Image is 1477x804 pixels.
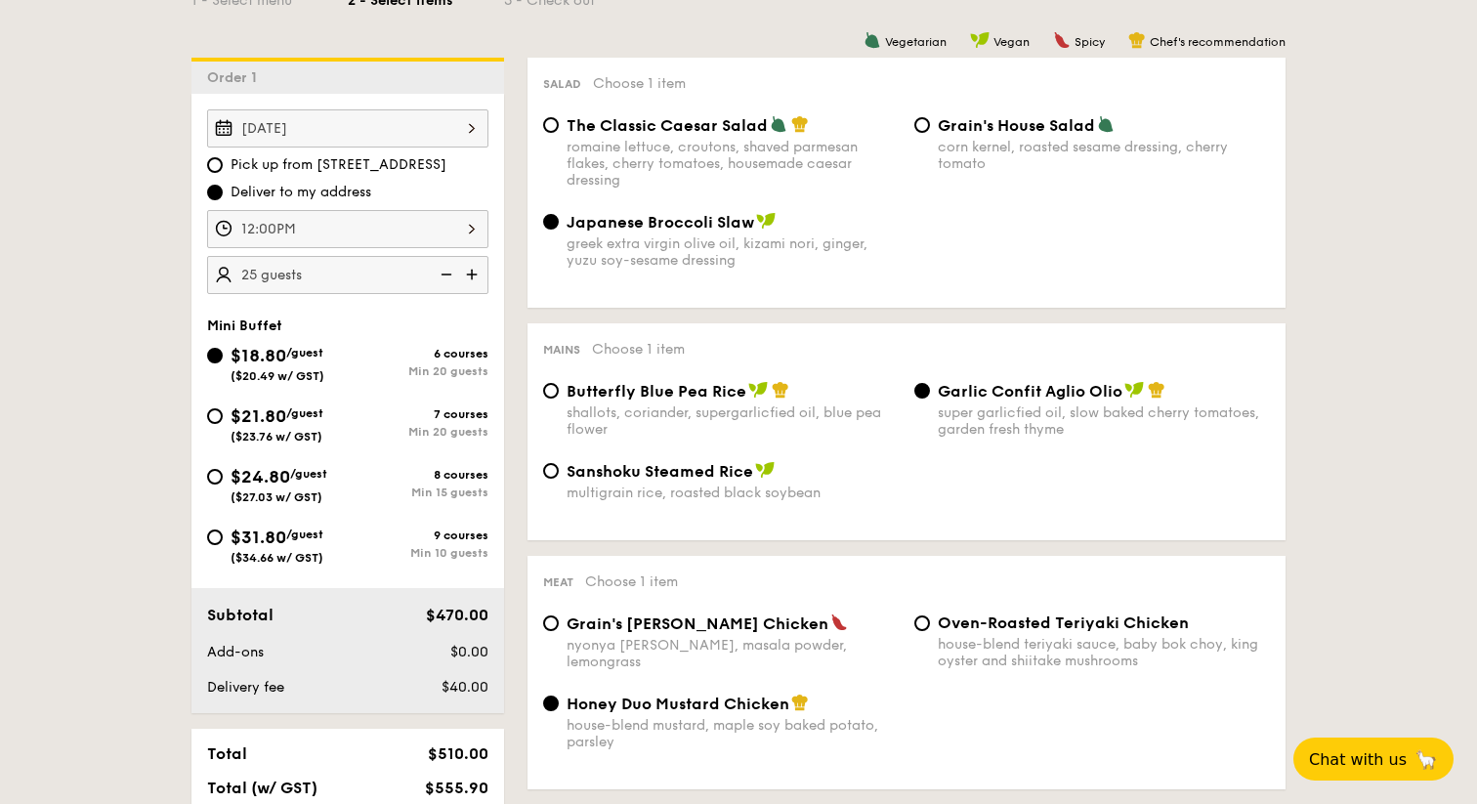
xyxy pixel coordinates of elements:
[567,213,754,232] span: Japanese Broccoli Slaw
[543,383,559,399] input: Butterfly Blue Pea Riceshallots, coriander, supergarlicfied oil, blue pea flower
[207,348,223,363] input: $18.80/guest($20.49 w/ GST)6 coursesMin 20 guests
[207,529,223,545] input: $31.80/guest($34.66 w/ GST)9 coursesMin 10 guests
[864,31,881,49] img: icon-vegetarian.fe4039eb.svg
[231,527,286,548] span: $31.80
[543,77,581,91] span: Salad
[756,212,776,230] img: icon-vegan.f8ff3823.svg
[567,717,899,750] div: house-blend mustard, maple soy baked potato, parsley
[207,109,488,148] input: Event date
[231,430,322,444] span: ($23.76 w/ GST)
[938,614,1189,632] span: Oven-Roasted Teriyaki Chicken
[567,404,899,438] div: shallots, coriander, supergarlicfied oil, blue pea flower
[459,256,488,293] img: icon-add.58712e84.svg
[543,117,559,133] input: The Classic Caesar Saladromaine lettuce, croutons, shaved parmesan flakes, cherry tomatoes, house...
[938,116,1095,135] span: Grain's House Salad
[567,695,789,713] span: Honey Duo Mustard Chicken
[348,529,488,542] div: 9 courses
[543,343,580,357] span: Mains
[290,467,327,481] span: /guest
[567,462,753,481] span: Sanshoku Steamed Rice
[231,183,371,202] span: Deliver to my address
[543,615,559,631] input: Grain's [PERSON_NAME] Chickennyonya [PERSON_NAME], masala powder, lemongrass
[1293,738,1454,781] button: Chat with us🦙
[286,406,323,420] span: /guest
[207,210,488,248] input: Event time
[567,637,899,670] div: nyonya [PERSON_NAME], masala powder, lemongrass
[543,463,559,479] input: Sanshoku Steamed Ricemultigrain rice, roasted black soybean
[286,528,323,541] span: /guest
[1309,750,1407,769] span: Chat with us
[231,369,324,383] span: ($20.49 w/ GST)
[207,256,488,294] input: Number of guests
[938,636,1270,669] div: house-blend teriyaki sauce, baby bok choy, king oyster and shiitake mushrooms
[207,679,284,696] span: Delivery fee
[592,341,685,358] span: Choose 1 item
[567,235,899,269] div: greek extra virgin olive oil, kizami nori, ginger, yuzu soy-sesame dressing
[543,575,573,589] span: Meat
[1124,381,1144,399] img: icon-vegan.f8ff3823.svg
[938,382,1122,401] span: Garlic Confit Aglio Olio
[231,155,446,175] span: Pick up from [STREET_ADDRESS]
[231,405,286,427] span: $21.80
[207,644,264,660] span: Add-ons
[207,469,223,485] input: $24.80/guest($27.03 w/ GST)8 coursesMin 15 guests
[748,381,768,399] img: icon-vegan.f8ff3823.svg
[207,606,274,624] span: Subtotal
[348,347,488,360] div: 6 courses
[207,185,223,200] input: Deliver to my address
[830,614,848,631] img: icon-spicy.37a8142b.svg
[348,425,488,439] div: Min 20 guests
[914,117,930,133] input: Grain's House Saladcorn kernel, roasted sesame dressing, cherry tomato
[430,256,459,293] img: icon-reduce.1d2dbef1.svg
[426,606,488,624] span: $470.00
[914,383,930,399] input: Garlic Confit Aglio Oliosuper garlicfied oil, slow baked cherry tomatoes, garden fresh thyme
[348,364,488,378] div: Min 20 guests
[567,116,768,135] span: The Classic Caesar Salad
[207,744,247,763] span: Total
[885,35,947,49] span: Vegetarian
[970,31,990,49] img: icon-vegan.f8ff3823.svg
[207,779,317,797] span: Total (w/ GST)
[770,115,787,133] img: icon-vegetarian.fe4039eb.svg
[207,69,265,86] span: Order 1
[755,461,775,479] img: icon-vegan.f8ff3823.svg
[1150,35,1286,49] span: Chef's recommendation
[207,157,223,173] input: Pick up from [STREET_ADDRESS]
[348,468,488,482] div: 8 courses
[1053,31,1071,49] img: icon-spicy.37a8142b.svg
[425,779,488,797] span: $555.90
[442,679,488,696] span: $40.00
[938,404,1270,438] div: super garlicfied oil, slow baked cherry tomatoes, garden fresh thyme
[231,490,322,504] span: ($27.03 w/ GST)
[993,35,1030,49] span: Vegan
[567,382,746,401] span: Butterfly Blue Pea Rice
[567,614,828,633] span: Grain's [PERSON_NAME] Chicken
[791,694,809,711] img: icon-chef-hat.a58ddaea.svg
[1075,35,1105,49] span: Spicy
[593,75,686,92] span: Choose 1 item
[207,317,282,334] span: Mini Buffet
[567,485,899,501] div: multigrain rice, roasted black soybean
[348,486,488,499] div: Min 15 guests
[450,644,488,660] span: $0.00
[567,139,899,189] div: romaine lettuce, croutons, shaved parmesan flakes, cherry tomatoes, housemade caesar dressing
[914,615,930,631] input: Oven-Roasted Teriyaki Chickenhouse-blend teriyaki sauce, baby bok choy, king oyster and shiitake ...
[1148,381,1165,399] img: icon-chef-hat.a58ddaea.svg
[791,115,809,133] img: icon-chef-hat.a58ddaea.svg
[348,546,488,560] div: Min 10 guests
[286,346,323,360] span: /guest
[585,573,678,590] span: Choose 1 item
[543,214,559,230] input: Japanese Broccoli Slawgreek extra virgin olive oil, kizami nori, ginger, yuzu soy-sesame dressing
[231,466,290,487] span: $24.80
[1128,31,1146,49] img: icon-chef-hat.a58ddaea.svg
[207,408,223,424] input: $21.80/guest($23.76 w/ GST)7 coursesMin 20 guests
[1414,748,1438,771] span: 🦙
[231,551,323,565] span: ($34.66 w/ GST)
[543,696,559,711] input: Honey Duo Mustard Chickenhouse-blend mustard, maple soy baked potato, parsley
[938,139,1270,172] div: corn kernel, roasted sesame dressing, cherry tomato
[231,345,286,366] span: $18.80
[772,381,789,399] img: icon-chef-hat.a58ddaea.svg
[428,744,488,763] span: $510.00
[1097,115,1115,133] img: icon-vegetarian.fe4039eb.svg
[348,407,488,421] div: 7 courses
